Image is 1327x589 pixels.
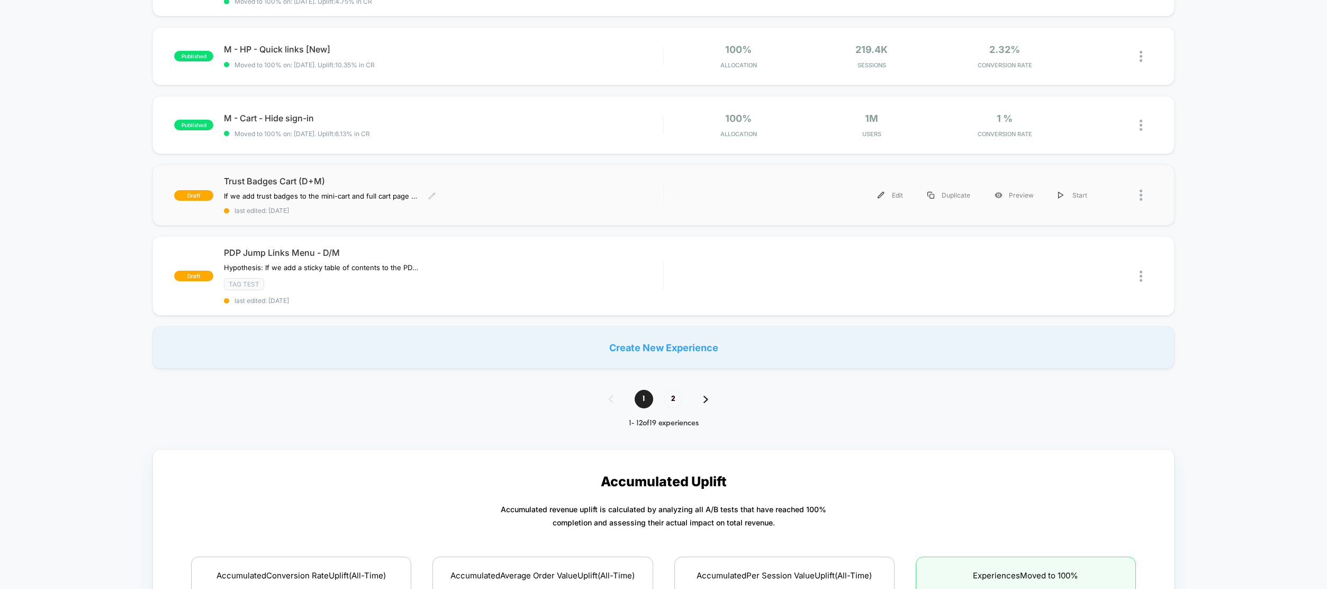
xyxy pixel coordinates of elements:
span: Accumulated Per Session Value Uplift (All-Time) [697,570,872,581]
span: 100% [725,113,752,124]
img: pagination forward [703,396,708,403]
span: Moved to 100% on: [DATE] . Uplift: 6.13% in CR [234,130,370,138]
span: Hypothesis: If we add a sticky table of contents to the PDP we can expect to see an increase in a... [224,263,420,272]
span: Allocation [720,130,757,138]
span: Trust Badges Cart (D+M) [224,176,663,186]
img: close [1140,51,1142,62]
span: TAG TEST [224,278,264,290]
span: 1 [635,390,653,408]
span: M - Cart - Hide sign-in [224,113,663,123]
span: published [174,120,213,130]
span: draft [174,271,213,281]
span: 1M [865,113,878,124]
span: Accumulated Average Order Value Uplift (All-Time) [450,570,635,581]
span: 100% [725,44,752,55]
span: CONVERSION RATE [941,61,1069,69]
span: published [174,51,213,61]
img: menu [1058,192,1063,199]
img: menu [927,192,934,199]
span: If we add trust badges to the mini-cart and full cart page we can expect to see user confidence i... [224,192,420,200]
span: Sessions [808,61,936,69]
div: Duplicate [915,183,982,207]
span: Allocation [720,61,757,69]
span: Users [808,130,936,138]
span: Moved to 100% on: [DATE] . Uplift: 10.35% in CR [234,61,375,69]
img: menu [878,192,884,199]
img: close [1140,190,1142,201]
span: last edited: [DATE] [224,297,663,305]
span: draft [174,190,213,201]
span: Accumulated Conversion Rate Uplift (All-Time) [216,570,386,581]
div: 1 - 12 of 19 experiences [598,419,729,428]
span: 2.32% [989,44,1020,55]
p: Accumulated revenue uplift is calculated by analyzing all A/B tests that have reached 100% comple... [501,503,826,529]
span: M - HP - Quick links [New] [224,44,663,55]
span: 2 [664,390,682,408]
p: Accumulated Uplift [601,474,727,489]
div: Start [1046,183,1099,207]
img: close [1140,120,1142,131]
img: close [1140,271,1142,282]
span: 219.4k [855,44,888,55]
span: last edited: [DATE] [224,207,663,215]
span: 1 % [997,113,1013,124]
div: Create New Experience [152,326,1174,369]
div: Preview [982,183,1046,207]
span: PDP Jump Links Menu - D/M [224,247,663,258]
span: CONVERSION RATE [941,130,1069,138]
div: Edit [865,183,915,207]
span: Experiences Moved to 100% [973,570,1078,581]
